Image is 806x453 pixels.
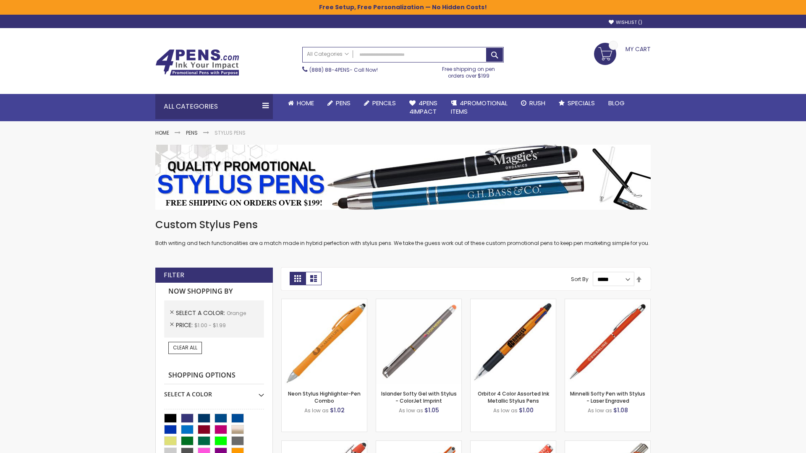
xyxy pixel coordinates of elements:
[304,407,329,414] span: As low as
[173,344,197,351] span: Clear All
[194,322,226,329] span: $1.00 - $1.99
[155,218,651,247] div: Both writing and tech functionalities are a match made in hybrid perfection with stylus pens. We ...
[282,299,367,306] a: Neon Stylus Highlighter-Pen Combo-Orange
[155,218,651,232] h1: Custom Stylus Pens
[493,407,518,414] span: As low as
[155,94,273,119] div: All Categories
[514,94,552,112] a: Rush
[372,99,396,107] span: Pencils
[357,94,403,112] a: Pencils
[303,47,353,61] a: All Categories
[186,129,198,136] a: Pens
[424,406,439,414] span: $1.05
[471,440,556,448] a: Marin Softy Pen with Stylus - Laser Engraved-Orange
[155,129,169,136] a: Home
[376,299,461,384] img: Islander Softy Gel with Stylus - ColorJet Imprint-Orange
[409,99,437,116] span: 4Pens 4impact
[297,99,314,107] span: Home
[281,94,321,112] a: Home
[519,406,534,414] span: $1.00
[176,321,194,329] span: Price
[588,407,612,414] span: As low as
[330,406,345,414] span: $1.02
[282,299,367,384] img: Neon Stylus Highlighter-Pen Combo-Orange
[227,310,246,317] span: Orange
[565,299,650,306] a: Minnelli Softy Pen with Stylus - Laser Engraved-Orange
[309,66,378,73] span: - Call Now!
[168,342,202,354] a: Clear All
[565,299,650,384] img: Minnelli Softy Pen with Stylus - Laser Engraved-Orange
[176,309,227,317] span: Select A Color
[215,129,246,136] strong: Stylus Pens
[571,276,589,283] label: Sort By
[478,390,549,404] a: Orbitor 4 Color Assorted Ink Metallic Stylus Pens
[376,440,461,448] a: Avendale Velvet Touch Stylus Gel Pen-Orange
[471,299,556,384] img: Orbitor 4 Color Assorted Ink Metallic Stylus Pens-Orange
[552,94,602,112] a: Specials
[164,283,264,300] strong: Now Shopping by
[602,94,631,112] a: Blog
[282,440,367,448] a: 4P-MS8B-Orange
[336,99,351,107] span: Pens
[399,407,423,414] span: As low as
[609,19,642,26] a: Wishlist
[321,94,357,112] a: Pens
[608,99,625,107] span: Blog
[444,94,514,121] a: 4PROMOTIONALITEMS
[307,51,349,57] span: All Categories
[613,406,628,414] span: $1.08
[164,367,264,385] strong: Shopping Options
[290,272,306,285] strong: Grid
[155,49,239,76] img: 4Pens Custom Pens and Promotional Products
[403,94,444,121] a: 4Pens4impact
[568,99,595,107] span: Specials
[288,390,361,404] a: Neon Stylus Highlighter-Pen Combo
[155,145,651,210] img: Stylus Pens
[309,66,350,73] a: (888) 88-4PENS
[434,62,504,79] div: Free shipping on pen orders over $199
[381,390,457,404] a: Islander Softy Gel with Stylus - ColorJet Imprint
[471,299,556,306] a: Orbitor 4 Color Assorted Ink Metallic Stylus Pens-Orange
[529,99,545,107] span: Rush
[164,271,184,280] strong: Filter
[570,390,645,404] a: Minnelli Softy Pen with Stylus - Laser Engraved
[164,384,264,398] div: Select A Color
[451,99,508,116] span: 4PROMOTIONAL ITEMS
[565,440,650,448] a: Tres-Chic Softy Brights with Stylus Pen - Laser-Orange
[376,299,461,306] a: Islander Softy Gel with Stylus - ColorJet Imprint-Orange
